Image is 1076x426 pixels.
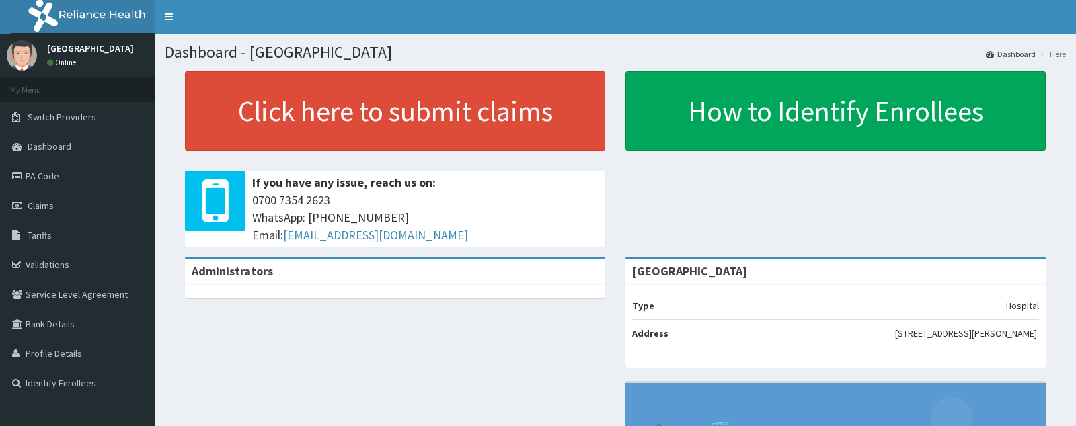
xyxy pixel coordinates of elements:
[28,229,52,241] span: Tariffs
[1037,48,1066,60] li: Here
[986,48,1036,60] a: Dashboard
[283,227,468,243] a: [EMAIL_ADDRESS][DOMAIN_NAME]
[632,263,747,279] strong: [GEOGRAPHIC_DATA]
[165,44,1066,61] h1: Dashboard - [GEOGRAPHIC_DATA]
[47,58,79,67] a: Online
[252,191,599,243] span: 0700 7354 2623 WhatsApp: [PHONE_NUMBER] Email:
[28,111,96,123] span: Switch Providers
[632,300,654,312] b: Type
[28,140,71,153] span: Dashboard
[625,71,1046,151] a: How to Identify Enrollees
[192,263,273,279] b: Administrators
[1006,299,1039,312] p: Hospital
[895,327,1039,340] p: [STREET_ADDRESS][PERSON_NAME].
[185,71,605,151] a: Click here to submit claims
[47,44,134,53] p: [GEOGRAPHIC_DATA]
[632,327,668,339] b: Address
[252,175,436,190] b: If you have any issue, reach us on:
[7,40,37,71] img: User Image
[28,200,54,212] span: Claims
